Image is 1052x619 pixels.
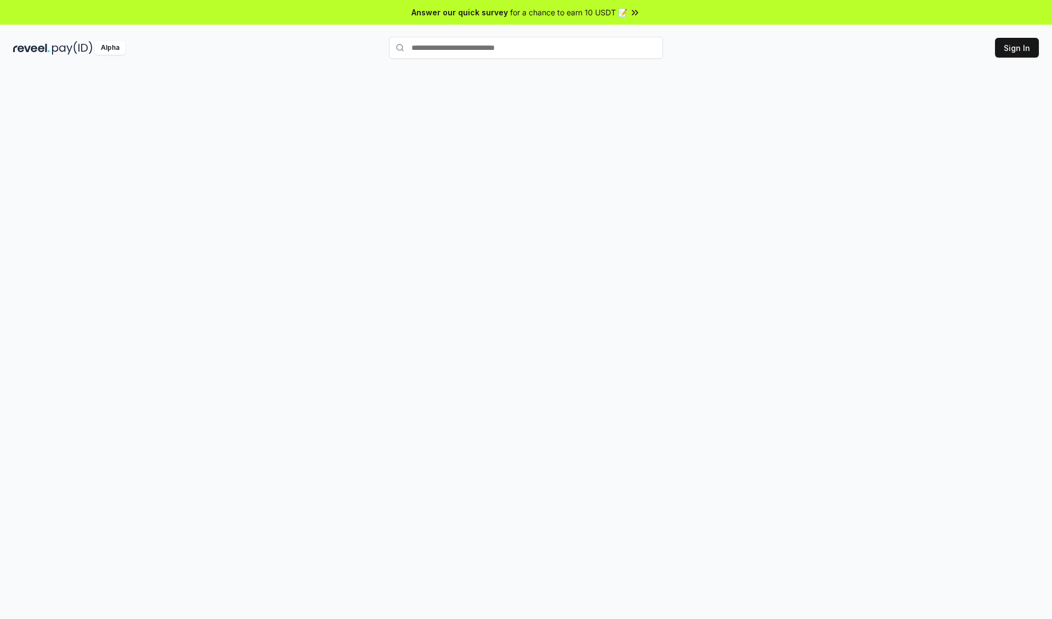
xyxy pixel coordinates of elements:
span: Answer our quick survey [411,7,508,18]
div: Alpha [95,41,125,55]
img: reveel_dark [13,41,50,55]
span: for a chance to earn 10 USDT 📝 [510,7,627,18]
img: pay_id [52,41,93,55]
button: Sign In [995,38,1039,58]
